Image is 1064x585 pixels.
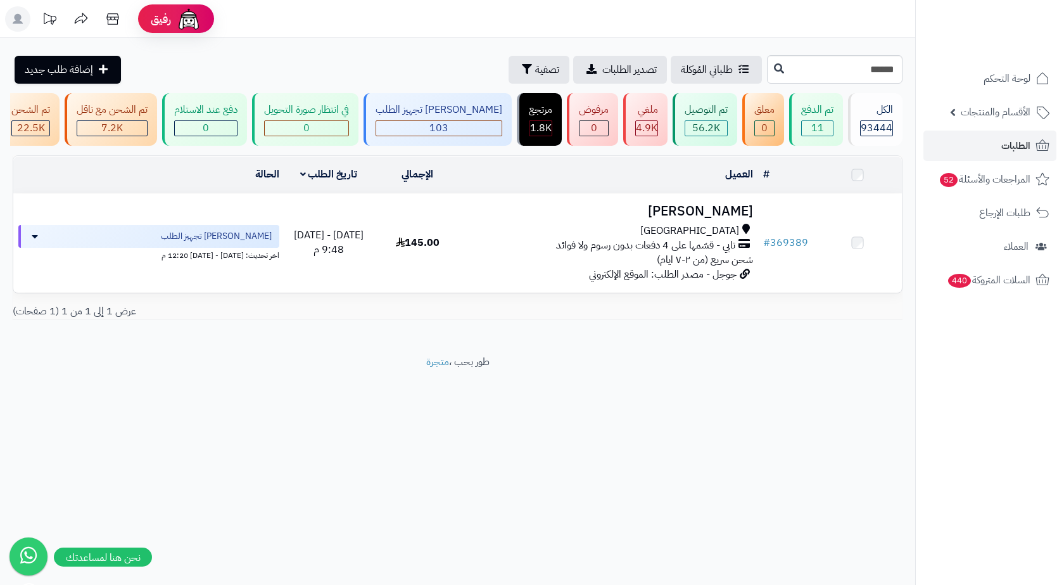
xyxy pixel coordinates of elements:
span: الأقسام والمنتجات [961,103,1030,121]
span: 22.5K [17,120,45,136]
h3: [PERSON_NAME] [467,204,753,219]
span: [PERSON_NAME] تجهيز الطلب [161,230,272,243]
span: 0 [761,120,768,136]
a: تاريخ الطلب [300,167,358,182]
div: عرض 1 إلى 1 من 1 (1 صفحات) [3,304,458,319]
div: 7223 [77,121,147,136]
a: تحديثات المنصة [34,6,65,35]
span: شحن سريع (من ٢-٧ ايام) [657,252,753,267]
span: 11 [811,120,824,136]
img: logo-2.png [978,32,1052,58]
span: # [763,235,770,250]
a: متجرة [426,354,449,370]
a: ملغي 4.9K [621,93,670,146]
img: ai-face.png [176,6,201,32]
div: ملغي [635,103,658,117]
span: المراجعات والأسئلة [939,170,1030,188]
span: رفيق [151,11,171,27]
a: تم الشحن مع ناقل 7.2K [62,93,160,146]
div: 0 [755,121,774,136]
div: 4939 [636,121,657,136]
span: 93444 [861,120,892,136]
a: تصدير الطلبات [573,56,667,84]
a: تم الدفع 11 [787,93,845,146]
a: [PERSON_NAME] تجهيز الطلب 103 [361,93,514,146]
div: [PERSON_NAME] تجهيز الطلب [376,103,502,117]
a: دفع عند الاستلام 0 [160,93,250,146]
span: إضافة طلب جديد [25,62,93,77]
a: تم التوصيل 56.2K [670,93,740,146]
span: 145.00 [396,235,440,250]
span: 440 [948,274,971,288]
a: طلباتي المُوكلة [671,56,762,84]
a: الطلبات [923,131,1056,161]
div: تم التوصيل [685,103,728,117]
span: العملاء [1004,238,1029,255]
div: تم الشحن مع ناقل [77,103,148,117]
span: لوحة التحكم [984,70,1030,87]
div: معلق [754,103,775,117]
a: الإجمالي [402,167,433,182]
a: السلات المتروكة440 [923,265,1056,295]
div: دفع عند الاستلام [174,103,237,117]
a: العملاء [923,231,1056,262]
span: السلات المتروكة [947,271,1030,289]
a: الكل93444 [845,93,905,146]
div: 0 [175,121,237,136]
a: مرفوض 0 [564,93,621,146]
a: # [763,167,769,182]
span: 0 [203,120,209,136]
span: طلبات الإرجاع [979,204,1030,222]
div: 11 [802,121,833,136]
span: [DATE] - [DATE] 9:48 م [294,228,364,257]
span: 0 [303,120,310,136]
div: 56241 [685,121,727,136]
div: 1784 [529,121,552,136]
span: طلباتي المُوكلة [681,62,733,77]
div: اخر تحديث: [DATE] - [DATE] 12:20 م [18,248,279,261]
span: تصفية [535,62,559,77]
span: 7.2K [101,120,123,136]
a: في انتظار صورة التحويل 0 [250,93,361,146]
span: 56.2K [692,120,720,136]
a: إضافة طلب جديد [15,56,121,84]
a: لوحة التحكم [923,63,1056,94]
a: #369389 [763,235,808,250]
span: الطلبات [1001,137,1030,155]
div: في انتظار صورة التحويل [264,103,349,117]
span: 4.9K [636,120,657,136]
span: 103 [429,120,448,136]
a: طلبات الإرجاع [923,198,1056,228]
span: تابي - قسّمها على 4 دفعات بدون رسوم ولا فوائد [556,238,735,253]
a: المراجعات والأسئلة52 [923,164,1056,195]
button: تصفية [509,56,569,84]
div: تم الشحن [11,103,50,117]
div: 0 [579,121,608,136]
span: جوجل - مصدر الطلب: الموقع الإلكتروني [589,267,737,282]
div: مرتجع [529,103,552,117]
div: 103 [376,121,502,136]
span: 52 [940,173,958,187]
a: الحالة [255,167,279,182]
span: [GEOGRAPHIC_DATA] [640,224,739,238]
a: معلق 0 [740,93,787,146]
div: الكل [860,103,893,117]
a: مرتجع 1.8K [514,93,564,146]
div: 22455 [12,121,49,136]
div: تم الدفع [801,103,833,117]
span: تصدير الطلبات [602,62,657,77]
a: العميل [725,167,753,182]
span: 1.8K [530,120,552,136]
div: مرفوض [579,103,609,117]
div: 0 [265,121,348,136]
span: 0 [591,120,597,136]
